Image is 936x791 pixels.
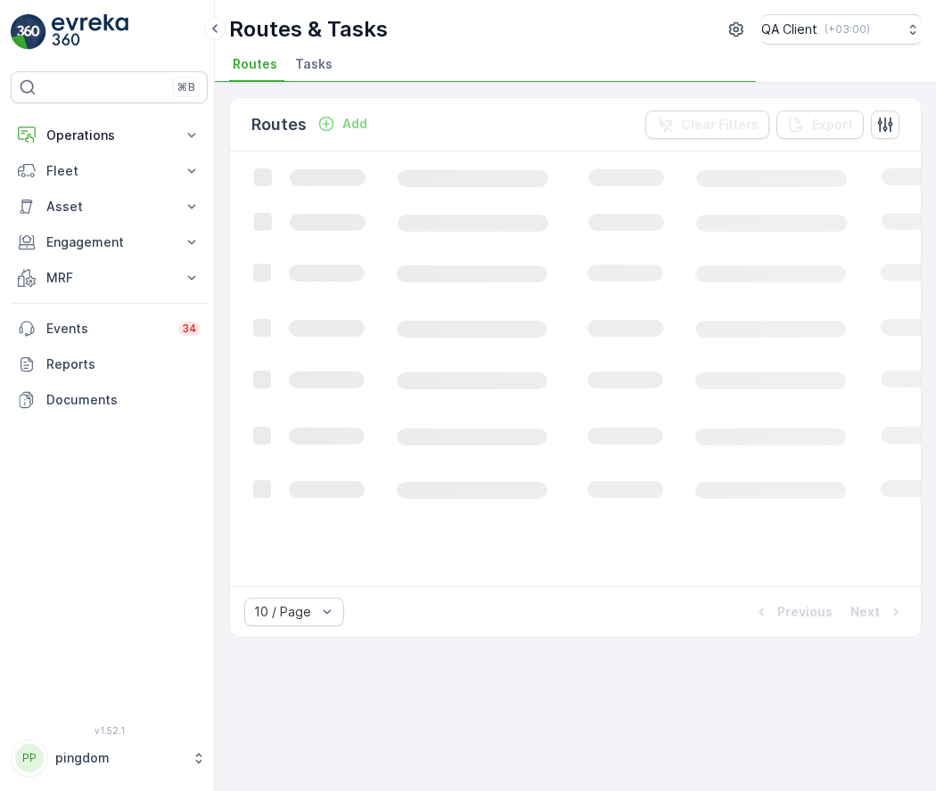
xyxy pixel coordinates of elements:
p: ⌘B [177,80,195,94]
button: Previous [751,601,834,623]
button: Add [310,113,374,135]
span: Routes [233,55,277,73]
a: Documents [11,382,208,418]
button: Operations [11,118,208,153]
p: Add [342,115,367,133]
p: Reports [46,355,201,373]
p: Asset [46,198,172,216]
p: Export [812,116,853,134]
img: logo_light-DOdMpM7g.png [52,14,128,50]
p: Documents [46,391,201,409]
p: Operations [46,126,172,144]
p: MRF [46,269,172,287]
button: MRF [11,260,208,296]
p: Fleet [46,162,172,180]
a: Events34 [11,311,208,347]
p: QA Client [761,20,817,38]
button: Next [849,601,907,623]
p: Previous [777,603,833,621]
button: QA Client(+03:00) [761,14,922,45]
span: Tasks [295,55,333,73]
button: Engagement [11,224,208,260]
p: ( +03:00 ) [825,22,870,37]
button: Export [776,110,864,139]
p: Events [46,320,168,338]
p: Next [850,603,880,621]
p: Engagement [46,233,172,251]
button: Fleet [11,153,208,189]
p: 34 [182,322,197,336]
div: PP [15,744,44,772]
a: Reports [11,347,208,382]
button: PPpingdom [11,739,208,777]
p: Routes [251,112,307,137]
p: Clear Filters [681,116,759,134]
img: logo [11,14,46,50]
button: Clear Filters [645,110,769,139]
p: pingdom [55,749,183,767]
span: v 1.52.1 [11,725,208,736]
p: Routes & Tasks [229,15,388,44]
button: Asset [11,189,208,224]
